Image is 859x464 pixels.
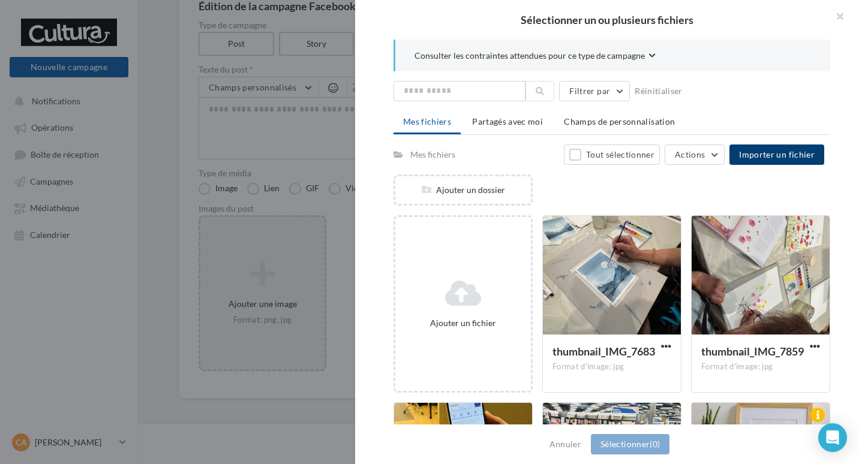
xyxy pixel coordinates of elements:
[701,361,820,372] div: Format d'image: jpg
[400,317,526,329] div: Ajouter un fichier
[729,144,824,165] button: Importer un fichier
[650,439,660,449] span: (0)
[701,345,804,358] span: thumbnail_IMG_7859
[630,84,687,98] button: Réinitialiser
[552,361,671,372] div: Format d'image: jpg
[552,345,655,358] span: thumbnail_IMG_7683
[591,434,669,454] button: Sélectionner(0)
[374,14,840,25] h2: Sélectionner un ou plusieurs fichiers
[818,423,847,452] div: Open Intercom Messenger
[739,149,815,159] span: Importer un fichier
[472,116,543,126] span: Partagés avec moi
[564,144,660,165] button: Tout sélectionner
[559,81,630,101] button: Filtrer par
[665,144,725,165] button: Actions
[395,184,531,196] div: Ajouter un dossier
[415,50,645,62] span: Consulter les contraintes attendues pour ce type de campagne
[403,116,451,126] span: Mes fichiers
[564,116,675,126] span: Champs de personnalisation
[415,49,656,64] button: Consulter les contraintes attendues pour ce type de campagne
[410,149,455,161] div: Mes fichiers
[545,437,586,451] button: Annuler
[675,149,705,159] span: Actions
